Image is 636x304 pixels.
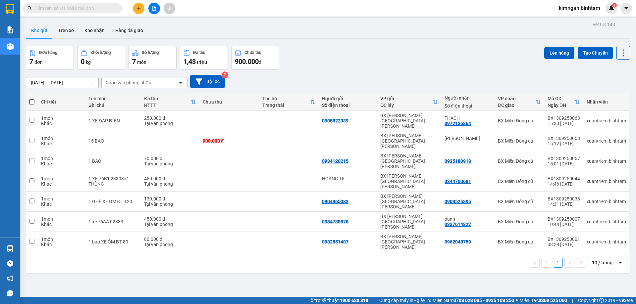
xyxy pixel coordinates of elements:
[41,99,81,105] div: Chi tiết
[433,297,514,304] span: Miền Nam
[144,216,196,222] div: 450.000 đ
[152,6,156,11] span: file-add
[498,103,536,108] div: ĐC giao
[498,96,536,101] div: VP nhận
[322,96,374,101] div: Người gửi
[445,216,491,222] div: oanh
[380,234,438,250] div: BX [PERSON_NAME][GEOGRAPHIC_DATA][PERSON_NAME]
[144,115,196,121] div: 250.000 đ
[587,99,626,105] div: Nhân viên
[592,259,612,266] div: 10 / trang
[197,60,207,65] span: triệu
[578,47,613,59] button: Tạo Chuyến
[88,138,138,144] div: 15 BAO
[144,96,190,101] div: Đã thu
[498,138,541,144] div: BX Miền Đông cũ
[380,173,438,189] div: BX [PERSON_NAME][GEOGRAPHIC_DATA][PERSON_NAME]
[377,93,441,111] th: Toggle SortBy
[144,237,196,242] div: 80.000 đ
[445,95,491,101] div: Người nhận
[39,50,57,55] div: Đơn hàng
[498,118,541,123] div: BX Miền Đông cũ
[495,93,544,111] th: Toggle SortBy
[41,176,81,181] div: 1 món
[26,46,74,70] button: Đơn hàng7đơn
[620,3,632,14] button: caret-down
[618,260,623,265] svg: open
[29,58,33,65] span: 7
[144,196,196,201] div: 130.000 đ
[379,297,431,304] span: Cung cấp máy in - giấy in:
[88,239,138,244] div: 1 bao XE ÔM ĐT 80
[148,3,160,14] button: file-add
[231,46,279,70] button: Chưa thu900.000đ
[380,113,438,129] div: BX [PERSON_NAME][GEOGRAPHIC_DATA][PERSON_NAME]
[340,298,368,303] strong: 1900 633 818
[322,199,348,204] div: 0904965083
[178,80,183,85] svg: open
[41,136,81,141] div: 1 món
[548,121,580,126] div: 15:30 [DATE]
[53,22,79,38] button: Trên xe
[129,46,177,70] button: Số lượng7món
[498,199,541,204] div: BX Miền Đông cũ
[137,60,146,65] span: món
[322,239,348,244] div: 0932551487
[548,141,580,146] div: 15:12 [DATE]
[380,153,438,169] div: BX [PERSON_NAME][GEOGRAPHIC_DATA][PERSON_NAME]
[144,222,196,227] div: Tại văn phòng
[144,103,190,108] div: HTTT
[380,194,438,209] div: BX [PERSON_NAME][GEOGRAPHIC_DATA][PERSON_NAME]
[144,161,196,166] div: Tại văn phòng
[144,242,196,247] div: Tại văn phòng
[623,5,629,11] span: caret-down
[244,50,261,55] div: Chưa thu
[7,290,13,296] span: message
[144,156,196,161] div: 70.000 đ
[554,4,606,12] span: kimngan.binhtam
[203,138,256,144] div: 900.000 đ
[41,237,81,242] div: 1 món
[307,297,368,304] span: Hỗ trợ kỹ thuật:
[380,103,433,108] div: ĐC lấy
[193,50,205,55] div: Đã thu
[445,199,471,204] div: 0903525395
[235,58,259,65] span: 900.000
[81,58,84,65] span: 0
[26,77,98,88] input: Select a date range.
[136,6,141,11] span: plus
[445,136,491,141] div: THUÝ KHÁNH
[41,115,81,121] div: 1 món
[445,121,471,126] div: 0972136864
[41,156,81,161] div: 1 món
[36,5,115,12] input: Tìm tên, số ĐT hoặc mã đơn
[587,158,626,164] div: xuantriem.binhtam
[34,60,43,65] span: đơn
[572,297,573,304] span: |
[144,121,196,126] div: Tại văn phòng
[7,245,14,252] img: warehouse-icon
[259,60,261,65] span: đ
[539,298,567,303] strong: 0369 525 060
[498,158,541,164] div: BX Miền Đông cũ
[141,93,199,111] th: Toggle SortBy
[41,242,81,247] div: Khác
[445,239,471,244] div: 0962048759
[587,179,626,184] div: xuantriem.binhtam
[26,22,53,38] button: Kho gửi
[587,118,626,123] div: xuantriem.binhtam
[88,118,138,123] div: 1 XE ĐẠP ĐIỆN
[77,46,125,70] button: Khối lượng0kg
[133,3,144,14] button: plus
[587,219,626,224] div: xuantriem.binhtam
[380,133,438,149] div: BX [PERSON_NAME][GEOGRAPHIC_DATA][PERSON_NAME]
[41,216,81,222] div: 1 món
[86,60,91,65] span: kg
[593,21,615,28] div: ver 1.8.143
[27,6,32,11] span: search
[79,22,110,38] button: Kho nhận
[41,201,81,207] div: Khác
[167,6,172,11] span: aim
[7,260,13,267] span: question-circle
[544,47,574,59] button: Lên hàng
